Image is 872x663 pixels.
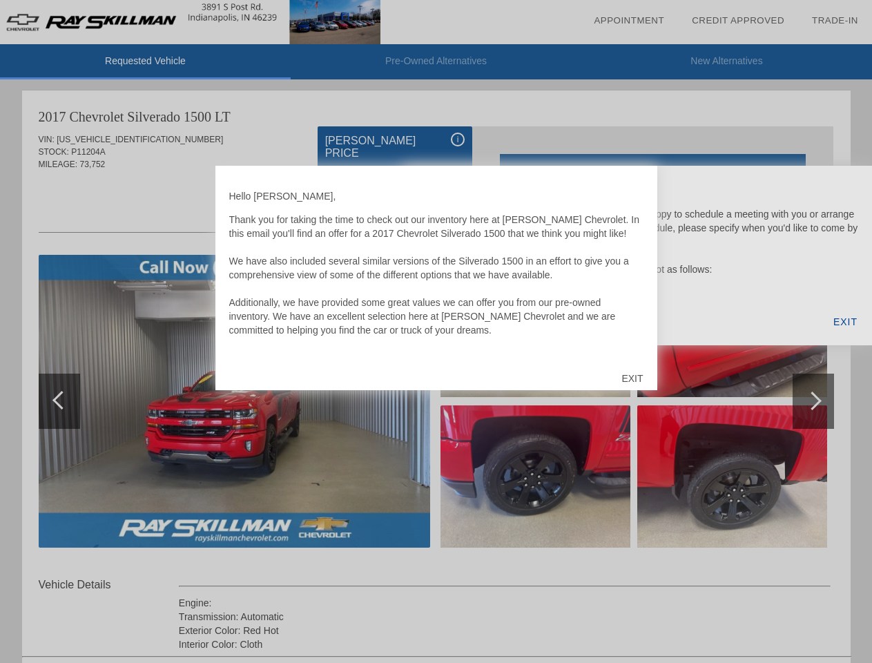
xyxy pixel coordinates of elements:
a: Credit Approved [692,15,784,26]
p: Thank you for taking the time to check out our inventory here at [PERSON_NAME] Chevrolet. In this... [229,213,643,351]
div: EXIT [608,358,657,399]
a: Appointment [594,15,664,26]
p: Hello [PERSON_NAME], [229,189,643,203]
a: Trade-In [812,15,858,26]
